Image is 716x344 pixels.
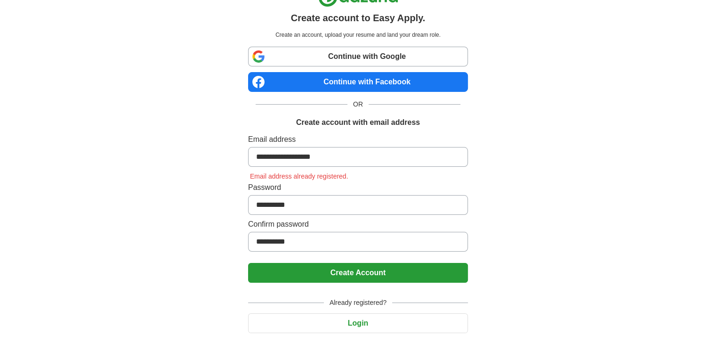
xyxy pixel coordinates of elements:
span: Email address already registered. [248,172,350,180]
label: Email address [248,134,468,145]
a: Login [248,319,468,327]
span: OR [347,99,369,109]
h1: Create account with email address [296,117,420,128]
button: Create Account [248,263,468,283]
a: Continue with Facebook [248,72,468,92]
p: Create an account, upload your resume and land your dream role. [250,31,466,39]
label: Confirm password [248,219,468,230]
a: Continue with Google [248,47,468,66]
h1: Create account to Easy Apply. [291,11,426,25]
label: Password [248,182,468,193]
span: Already registered? [324,298,392,308]
button: Login [248,313,468,333]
